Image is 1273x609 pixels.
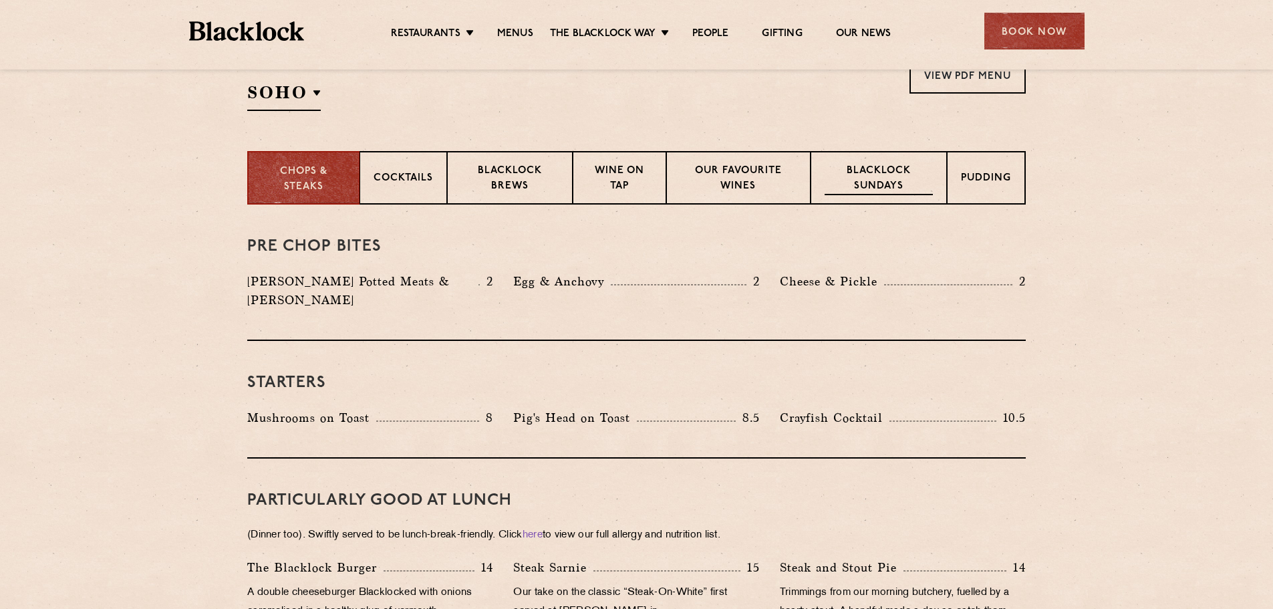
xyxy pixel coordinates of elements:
a: Our News [836,27,891,42]
p: 2 [480,273,493,290]
p: Blacklock Brews [461,164,559,195]
p: 14 [1006,559,1026,576]
a: Gifting [762,27,802,42]
p: (Dinner too). Swiftly served to be lunch-break-friendly. Click to view our full allergy and nutri... [247,526,1026,545]
div: Book Now [984,13,1085,49]
a: People [692,27,728,42]
p: 14 [474,559,494,576]
a: Restaurants [391,27,460,42]
h3: Pre Chop Bites [247,238,1026,255]
a: The Blacklock Way [550,27,656,42]
p: [PERSON_NAME] Potted Meats & [PERSON_NAME] [247,272,478,310]
p: 10.5 [996,409,1026,427]
p: The Blacklock Burger [247,558,384,577]
p: Steak and Stout Pie [780,558,903,577]
p: Wine on Tap [587,164,652,195]
p: Egg & Anchovy [513,272,611,291]
p: Crayfish Cocktail [780,408,889,427]
a: View PDF Menu [909,57,1026,94]
p: Chops & Steaks [262,164,345,195]
p: 15 [740,559,760,576]
p: Blacklock Sundays [825,164,933,195]
p: 8 [479,409,493,427]
p: Steak Sarnie [513,558,593,577]
h2: SOHO [247,81,321,111]
p: Cheese & Pickle [780,272,884,291]
p: Mushrooms on Toast [247,408,376,427]
a: here [523,530,543,540]
a: Menus [497,27,533,42]
p: Pig's Head on Toast [513,408,637,427]
h3: PARTICULARLY GOOD AT LUNCH [247,492,1026,509]
p: 8.5 [736,409,760,427]
p: Pudding [961,171,1011,188]
p: Our favourite wines [680,164,796,195]
p: 2 [746,273,760,290]
h3: Starters [247,374,1026,392]
p: 2 [1012,273,1026,290]
p: Cocktails [374,171,433,188]
img: BL_Textured_Logo-footer-cropped.svg [189,21,305,41]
